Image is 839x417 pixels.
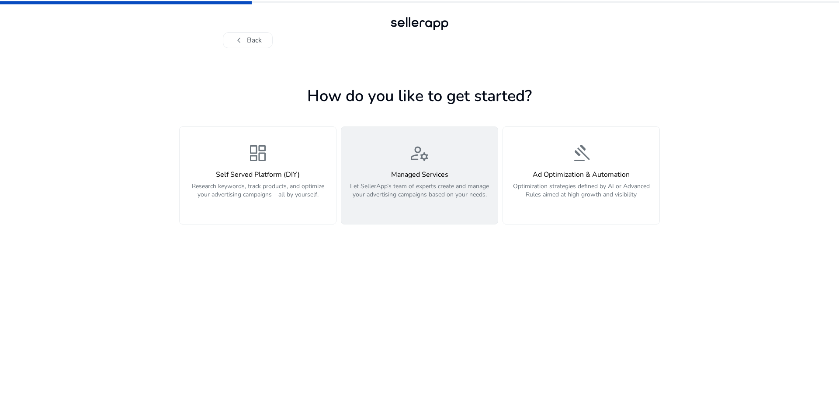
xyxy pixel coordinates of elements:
h1: How do you like to get started? [179,87,660,105]
p: Optimization strategies defined by AI or Advanced Rules aimed at high growth and visibility [508,182,654,208]
span: manage_accounts [409,143,430,164]
button: gavelAd Optimization & AutomationOptimization strategies defined by AI or Advanced Rules aimed at... [503,126,660,224]
span: dashboard [247,143,268,164]
p: Let SellerApp’s team of experts create and manage your advertising campaigns based on your needs. [347,182,492,208]
h4: Ad Optimization & Automation [508,171,654,179]
p: Research keywords, track products, and optimize your advertising campaigns – all by yourself. [185,182,331,208]
button: dashboardSelf Served Platform (DIY)Research keywords, track products, and optimize your advertisi... [179,126,336,224]
h4: Managed Services [347,171,492,179]
button: manage_accountsManaged ServicesLet SellerApp’s team of experts create and manage your advertising... [341,126,498,224]
span: gavel [571,143,592,164]
h4: Self Served Platform (DIY) [185,171,331,179]
button: chevron_leftBack [223,32,273,48]
span: chevron_left [234,35,244,46]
